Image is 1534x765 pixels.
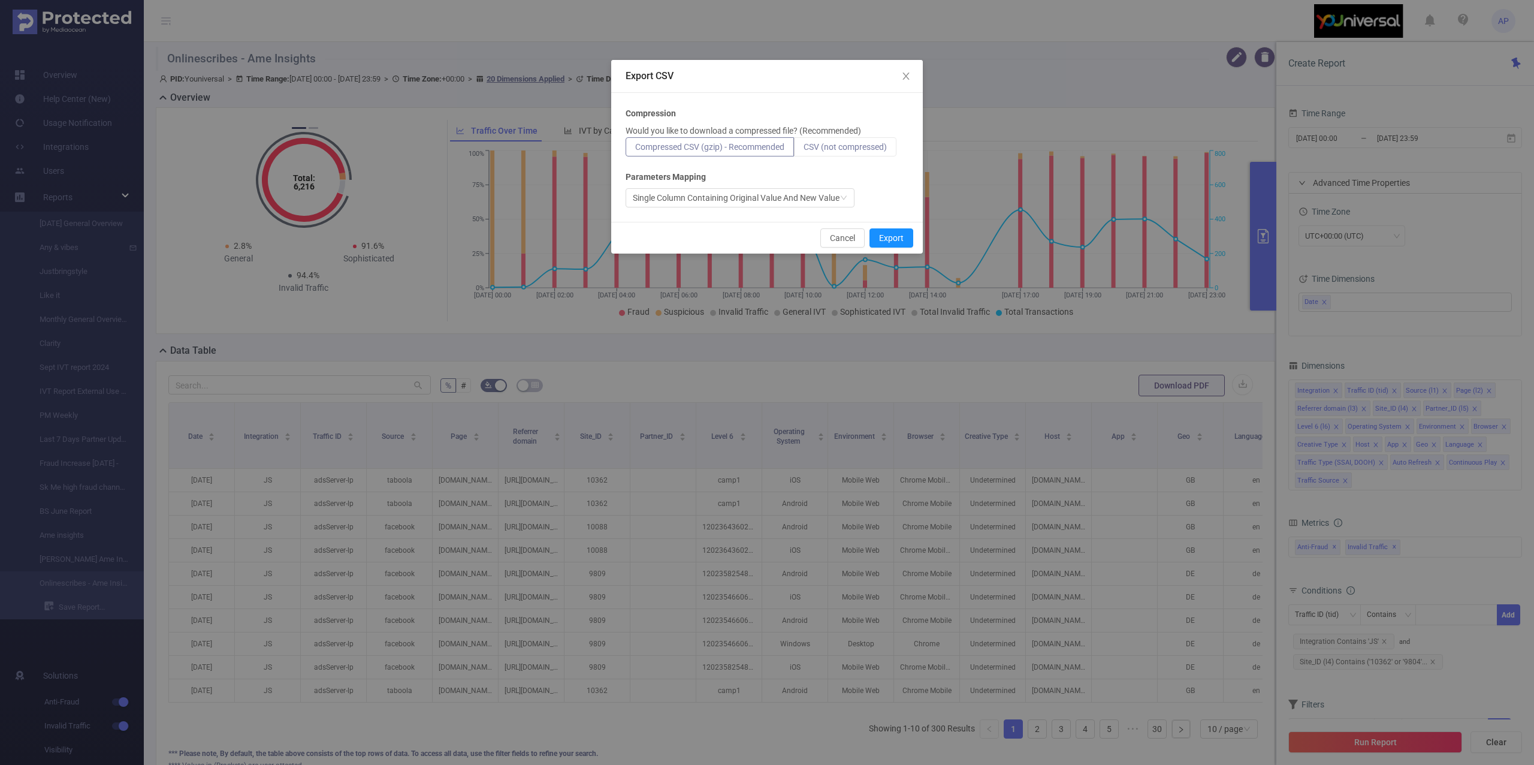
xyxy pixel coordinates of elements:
p: Would you like to download a compressed file? (Recommended) [626,125,861,137]
b: Compression [626,107,676,120]
div: Export CSV [626,70,908,83]
button: Cancel [820,228,865,248]
b: Parameters Mapping [626,171,706,183]
button: Close [889,60,923,94]
span: CSV (not compressed) [804,142,887,152]
button: Export [869,228,913,248]
i: icon: close [901,71,911,81]
span: Compressed CSV (gzip) - Recommended [635,142,784,152]
i: icon: down [840,194,847,203]
div: Single Column Containing Original Value And New Value [633,189,840,207]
